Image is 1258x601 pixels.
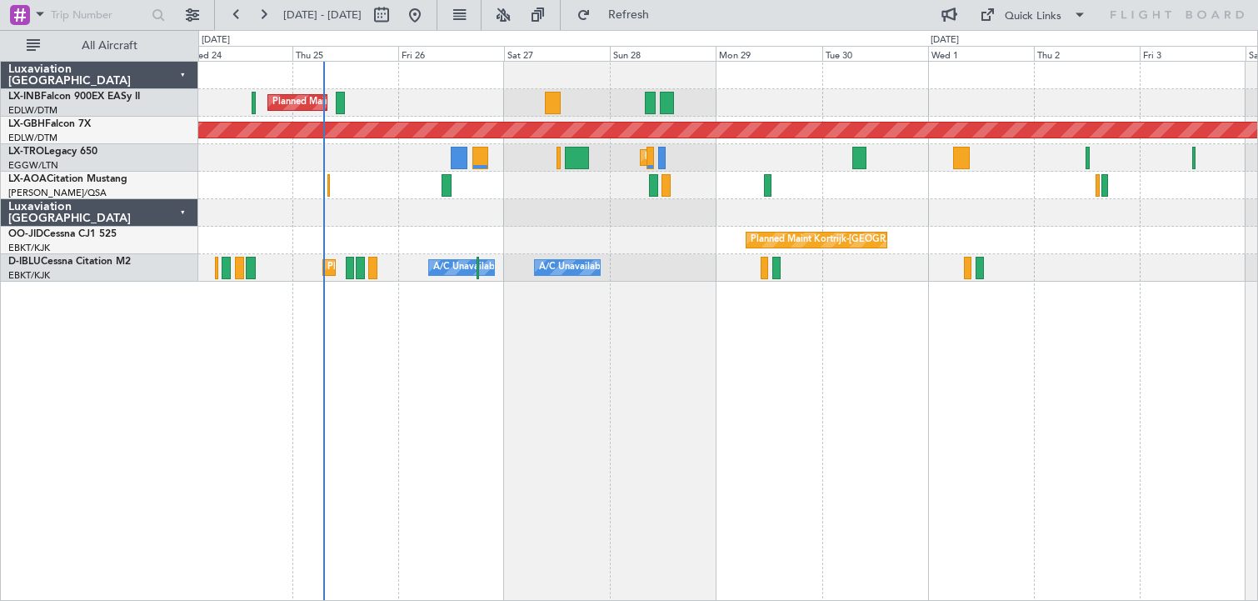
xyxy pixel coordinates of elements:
[327,255,513,280] div: Planned Maint Nice ([GEOGRAPHIC_DATA])
[8,174,47,184] span: LX-AOA
[8,147,44,157] span: LX-TRO
[187,46,292,61] div: Wed 24
[8,257,41,267] span: D-IBLU
[8,187,107,199] a: [PERSON_NAME]/QSA
[928,46,1034,61] div: Wed 1
[8,92,140,102] a: LX-INBFalcon 900EX EASy II
[971,2,1095,28] button: Quick Links
[594,9,664,21] span: Refresh
[43,40,176,52] span: All Aircraft
[51,3,147,28] input: Trip Number
[8,229,117,239] a: OO-JIDCessna CJ1 525
[931,33,959,48] div: [DATE]
[272,90,535,115] div: Planned Maint [GEOGRAPHIC_DATA] ([GEOGRAPHIC_DATA])
[8,104,57,117] a: EDLW/DTM
[8,119,91,129] a: LX-GBHFalcon 7X
[8,229,43,239] span: OO-JID
[8,147,97,157] a: LX-TROLegacy 650
[202,33,230,48] div: [DATE]
[433,255,743,280] div: A/C Unavailable [GEOGRAPHIC_DATA] ([GEOGRAPHIC_DATA] National)
[292,46,398,61] div: Thu 25
[8,257,131,267] a: D-IBLUCessna Citation M2
[751,228,945,253] div: Planned Maint Kortrijk-[GEOGRAPHIC_DATA]
[610,46,716,61] div: Sun 28
[1140,46,1246,61] div: Fri 3
[8,92,41,102] span: LX-INB
[8,174,127,184] a: LX-AOACitation Mustang
[18,33,181,59] button: All Aircraft
[569,2,669,28] button: Refresh
[283,8,362,23] span: [DATE] - [DATE]
[8,159,58,172] a: EGGW/LTN
[645,145,907,170] div: Planned Maint [GEOGRAPHIC_DATA] ([GEOGRAPHIC_DATA])
[398,46,504,61] div: Fri 26
[539,255,805,280] div: A/C Unavailable [GEOGRAPHIC_DATA]-[GEOGRAPHIC_DATA]
[8,132,57,144] a: EDLW/DTM
[1034,46,1140,61] div: Thu 2
[1005,8,1061,25] div: Quick Links
[8,269,50,282] a: EBKT/KJK
[716,46,821,61] div: Mon 29
[504,46,610,61] div: Sat 27
[8,242,50,254] a: EBKT/KJK
[822,46,928,61] div: Tue 30
[8,119,45,129] span: LX-GBH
